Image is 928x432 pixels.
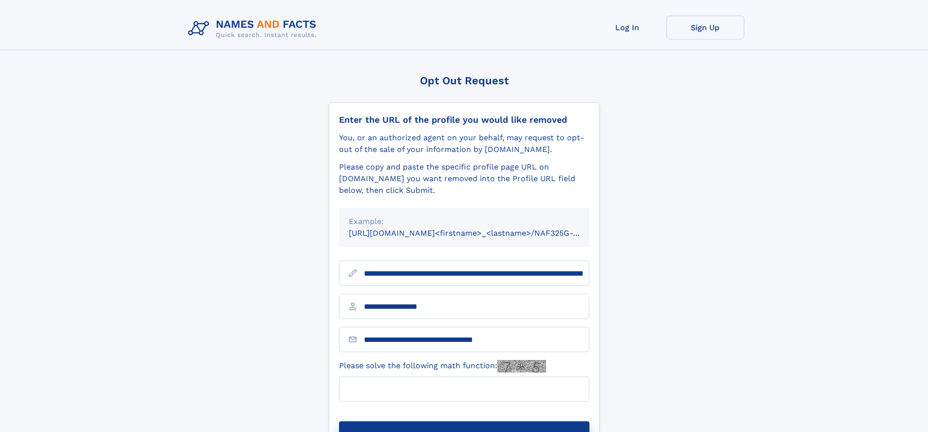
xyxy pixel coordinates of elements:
[339,132,589,155] div: You, or an authorized agent on your behalf, may request to opt-out of the sale of your informatio...
[349,216,580,227] div: Example:
[339,161,589,196] div: Please copy and paste the specific profile page URL on [DOMAIN_NAME] you want removed into the Pr...
[349,228,608,238] small: [URL][DOMAIN_NAME]<firstname>_<lastname>/NAF325G-xxxxxxxx
[339,360,546,373] label: Please solve the following math function:
[339,114,589,125] div: Enter the URL of the profile you would like removed
[184,16,324,42] img: Logo Names and Facts
[588,16,666,39] a: Log In
[666,16,744,39] a: Sign Up
[329,75,600,87] div: Opt Out Request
